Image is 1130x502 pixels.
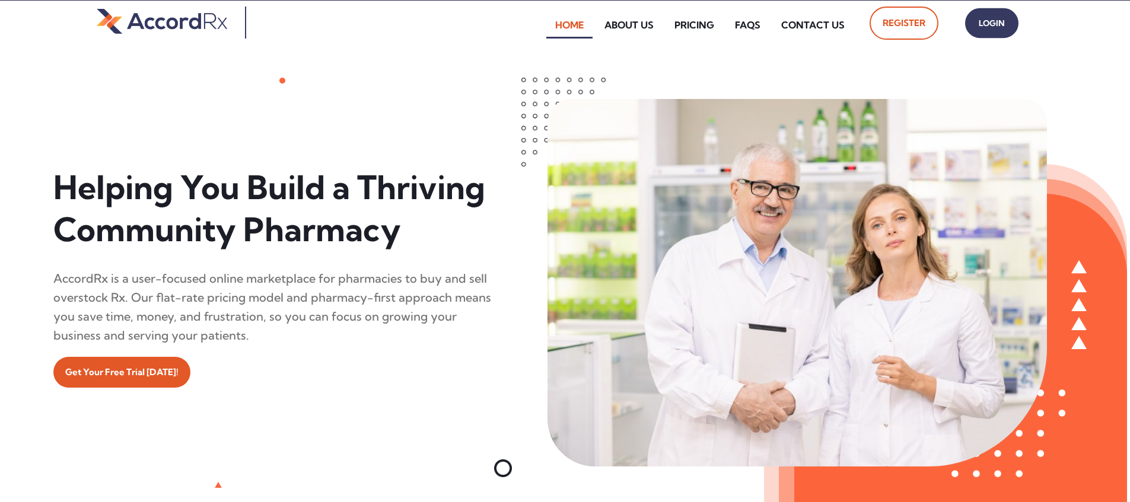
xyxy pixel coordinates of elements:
div: AccordRx is a user-focused online marketplace for pharmacies to buy and sell overstock Rx. Our fl... [53,269,494,345]
a: Login [965,8,1018,39]
a: Pricing [666,11,723,39]
a: Register [870,7,938,40]
span: Register [883,14,925,33]
h1: Helping You Build a Thriving Community Pharmacy [53,167,494,251]
img: default-logo [97,7,227,36]
a: About Us [596,11,663,39]
span: Login [977,15,1007,32]
a: Home [546,11,593,39]
a: Contact Us [772,11,854,39]
a: Get Your Free Trial [DATE]! [53,357,190,388]
a: FAQs [726,11,769,39]
span: Get Your Free Trial [DATE]! [65,363,179,382]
